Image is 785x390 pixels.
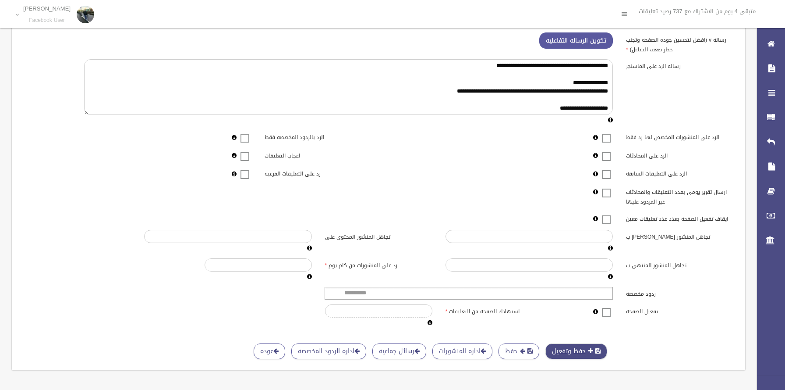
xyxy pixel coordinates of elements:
[439,304,559,317] label: استهلاك الصفحه من التعليقات
[318,258,439,271] label: رد على المنشورات من كام يوم
[619,130,740,143] label: الرد على المنشورات المخصص لها رد فقط
[291,343,366,360] a: اداره الردود المخصصه
[619,304,740,317] label: تفعيل الصفحه
[258,148,378,161] label: اعجاب التعليقات
[372,343,426,360] a: رسائل جماعيه
[545,343,607,360] button: حفظ وتفعيل
[619,32,740,54] label: رساله v (افضل لتحسين جوده الصفحه وتجنب حظر ضعف التفاعل)
[499,343,539,360] button: حفظ
[619,59,740,72] label: رساله الرد على الماسنجر
[254,343,285,360] a: عوده
[258,130,378,143] label: الرد بالردود المخصصه فقط
[432,343,492,360] a: اداره المنشورات
[619,211,740,224] label: ايقاف تفعيل الصفحه بعدد عدد تعليقات معين
[619,185,740,207] label: ارسال تقرير يومى بعدد التعليقات والمحادثات غير المردود عليها
[619,287,740,299] label: ردود مخصصه
[539,32,613,49] button: تكوين الرساله التفاعليه
[619,167,740,179] label: الرد على التعليقات السابقه
[23,17,71,24] small: Facebook User
[23,5,71,12] p: [PERSON_NAME]
[258,167,378,179] label: رد على التعليقات الفرعيه
[619,148,740,161] label: الرد على المحادثات
[318,230,439,242] label: تجاهل المنشور المحتوى على
[619,258,740,271] label: تجاهل المنشور المنتهى ب
[619,230,740,242] label: تجاهل المنشور [PERSON_NAME] ب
